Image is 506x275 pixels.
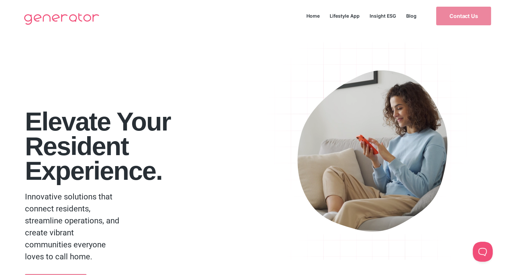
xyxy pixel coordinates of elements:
[25,191,121,263] p: Innovative solutions that connect residents, streamline operations, and create vibrant communitie...
[325,11,365,20] a: Lifestyle App
[436,7,491,25] a: Contact Us
[365,11,401,20] a: Insight ESG
[449,13,478,19] span: Contact Us
[25,109,257,183] h1: Elevate your Resident Experience.
[301,11,421,20] nav: Menu
[301,11,325,20] a: Home
[401,11,421,20] a: Blog
[473,242,493,262] iframe: Toggle Customer Support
